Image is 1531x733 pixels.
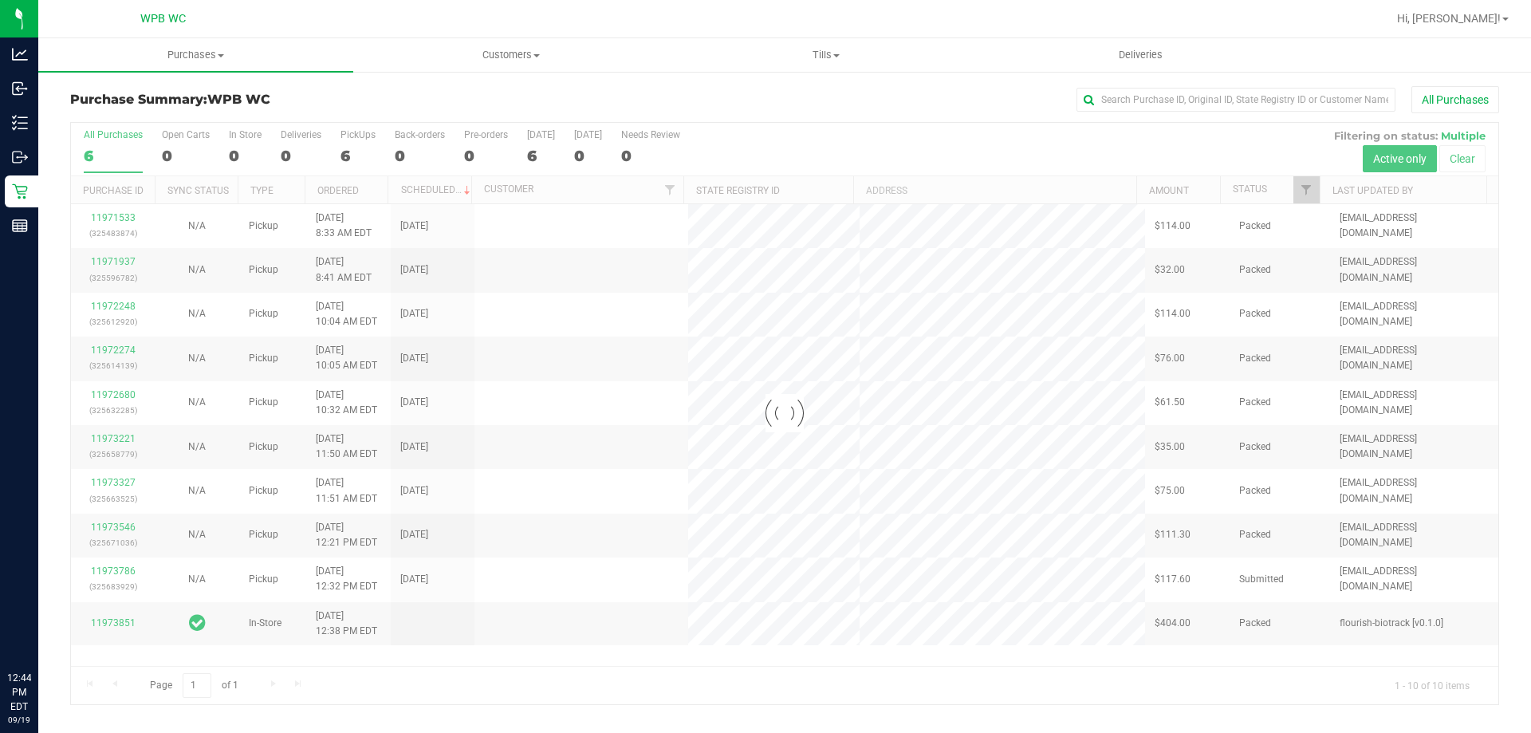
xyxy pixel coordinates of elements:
inline-svg: Analytics [12,46,28,62]
inline-svg: Reports [12,218,28,234]
span: Purchases [38,48,353,62]
iframe: Resource center [16,605,64,653]
inline-svg: Outbound [12,149,28,165]
a: Purchases [38,38,353,72]
inline-svg: Inventory [12,115,28,131]
button: All Purchases [1411,86,1499,113]
span: Deliveries [1097,48,1184,62]
span: Tills [669,48,982,62]
inline-svg: Retail [12,183,28,199]
h3: Purchase Summary: [70,93,546,107]
span: WPB WC [140,12,186,26]
a: Tills [668,38,983,72]
p: 09/19 [7,714,31,726]
a: Customers [353,38,668,72]
inline-svg: Inbound [12,81,28,97]
a: Deliveries [983,38,1298,72]
p: 12:44 PM EDT [7,671,31,714]
span: WPB WC [207,92,270,107]
span: Customers [354,48,667,62]
span: Hi, [PERSON_NAME]! [1397,12,1501,25]
input: Search Purchase ID, Original ID, State Registry ID or Customer Name... [1076,88,1395,112]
